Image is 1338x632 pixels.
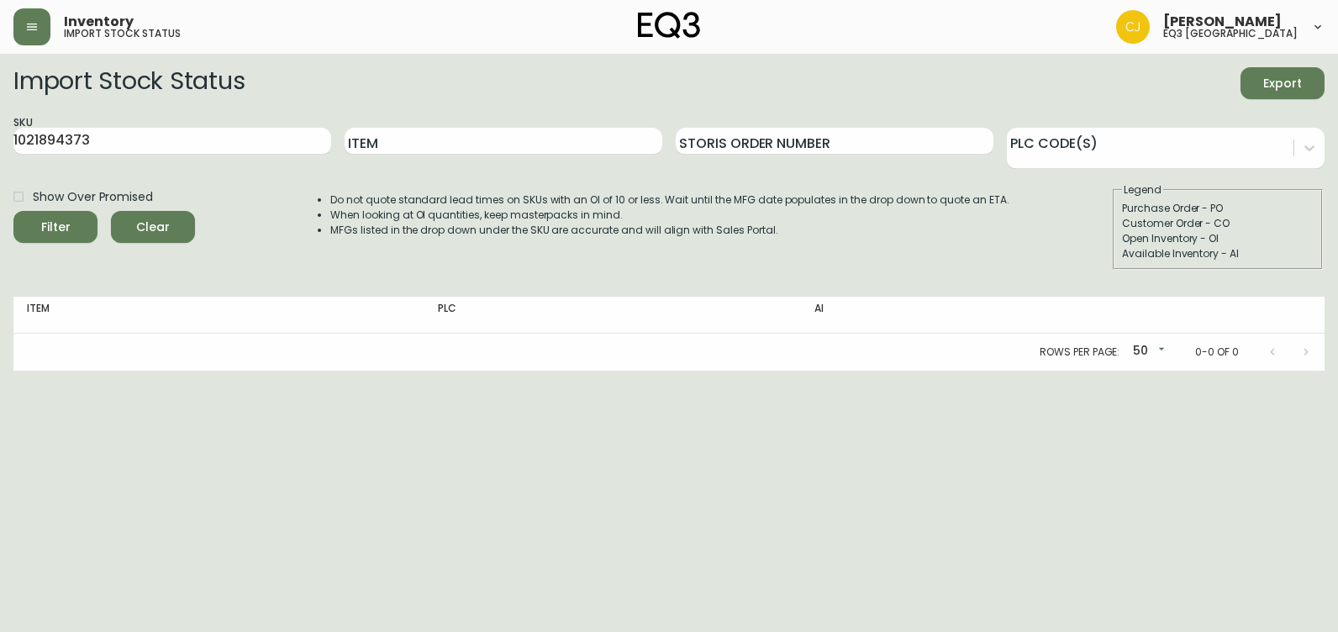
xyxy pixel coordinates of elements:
[13,67,245,99] h2: Import Stock Status
[424,297,801,334] th: PLC
[41,217,71,238] div: Filter
[1241,67,1325,99] button: Export
[330,223,1009,238] li: MFGs listed in the drop down under the SKU are accurate and will align with Sales Portal.
[1122,246,1314,261] div: Available Inventory - AI
[1254,73,1311,94] span: Export
[1040,345,1119,360] p: Rows per page:
[1116,10,1150,44] img: 7836c8950ad67d536e8437018b5c2533
[64,15,134,29] span: Inventory
[801,297,1101,334] th: AI
[1122,231,1314,246] div: Open Inventory - OI
[1122,182,1163,197] legend: Legend
[33,188,153,206] span: Show Over Promised
[638,12,700,39] img: logo
[111,211,195,243] button: Clear
[1122,201,1314,216] div: Purchase Order - PO
[1195,345,1239,360] p: 0-0 of 0
[330,192,1009,208] li: Do not quote standard lead times on SKUs with an OI of 10 or less. Wait until the MFG date popula...
[1126,338,1168,366] div: 50
[1122,216,1314,231] div: Customer Order - CO
[13,297,424,334] th: Item
[330,208,1009,223] li: When looking at OI quantities, keep masterpacks in mind.
[1163,15,1282,29] span: [PERSON_NAME]
[13,211,97,243] button: Filter
[124,217,182,238] span: Clear
[64,29,181,39] h5: import stock status
[1163,29,1298,39] h5: eq3 [GEOGRAPHIC_DATA]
